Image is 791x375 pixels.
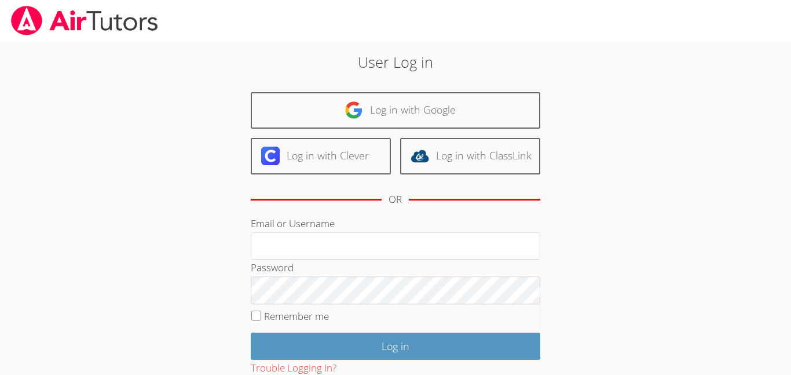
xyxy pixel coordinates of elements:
a: Log in with Google [251,92,540,129]
img: airtutors_banner-c4298cdbf04f3fff15de1276eac7730deb9818008684d7c2e4769d2f7ddbe033.png [10,6,159,35]
a: Log in with ClassLink [400,138,540,174]
h2: User Log in [182,51,609,73]
img: classlink-logo-d6bb404cc1216ec64c9a2012d9dc4662098be43eaf13dc465df04b49fa7ab582.svg [411,147,429,165]
a: Log in with Clever [251,138,391,174]
label: Email or Username [251,217,335,230]
img: clever-logo-6eab21bc6e7a338710f1a6ff85c0baf02591cd810cc4098c63d3a4b26e2feb20.svg [261,147,280,165]
img: google-logo-50288ca7cdecda66e5e0955fdab243c47b7ad437acaf1139b6f446037453330a.svg [345,101,363,119]
input: Log in [251,333,540,360]
div: OR [389,191,402,208]
label: Remember me [264,310,329,323]
label: Password [251,261,294,274]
